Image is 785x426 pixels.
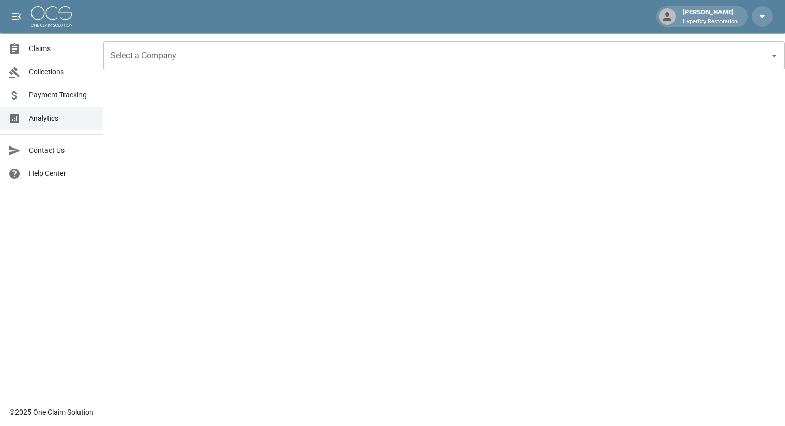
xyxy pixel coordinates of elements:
button: Open [767,48,781,63]
span: Claims [29,43,94,54]
div: © 2025 One Claim Solution [9,407,93,417]
span: Payment Tracking [29,90,94,101]
span: Help Center [29,168,94,179]
span: Analytics [29,113,94,124]
img: ocs-logo-white-transparent.png [31,6,72,27]
div: [PERSON_NAME] [679,7,742,26]
button: open drawer [6,6,27,27]
span: Collections [29,67,94,77]
span: Contact Us [29,145,94,156]
p: HyperDry Restoration [683,18,738,26]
